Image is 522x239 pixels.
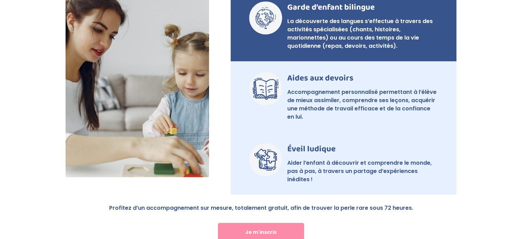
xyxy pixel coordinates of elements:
[66,204,457,212] p: Profitez d’un accompagnement sur mesure, totalement gratuit, afin de trouver la perle rare sous 7...
[249,72,282,105] img: aides-aux-devoirs
[287,1,375,14] span: Garde d’enfant bilingue
[287,142,336,156] span: Éveil ludique
[287,159,438,184] p: Aider l’enfant à découvrir et comprendre le monde, pas à pas, à travers un partage d’expériences ...
[287,17,438,50] p: La découverte des langues s’effectue à travers des activités spécialisées (chants, histoires, mar...
[249,143,282,176] img: eveil-ludique
[249,1,282,34] img: garde-enfant-bilingue
[287,72,353,85] span: Aides aux devoirs
[287,88,438,121] p: Accompagnement personnalisé permettant à l’élève de mieux assimiler, comprendre ses leçons, acqué...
